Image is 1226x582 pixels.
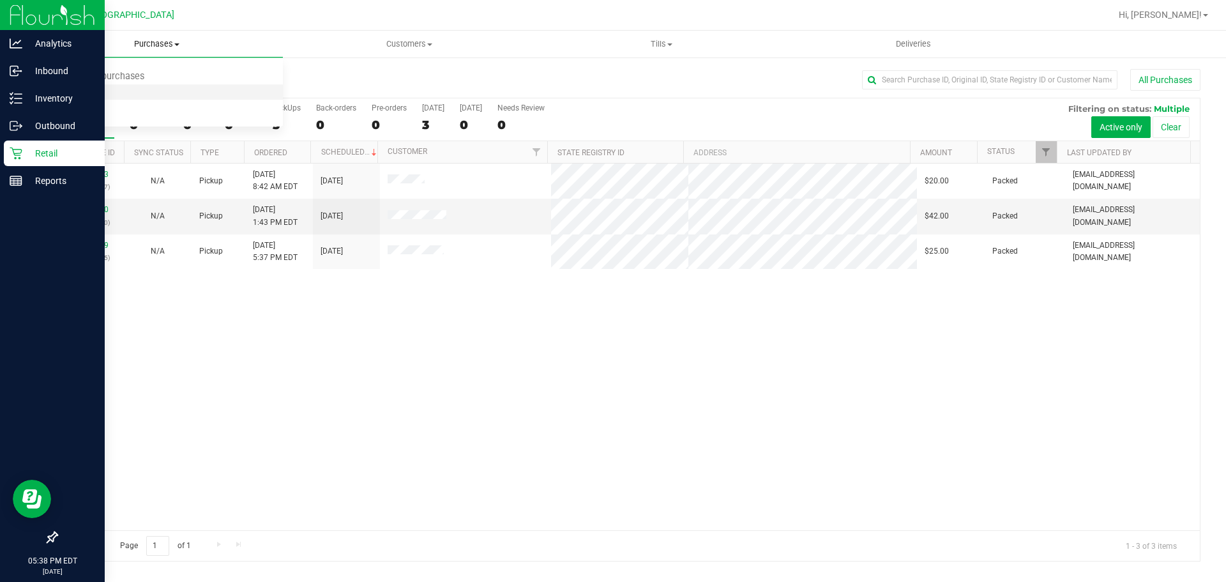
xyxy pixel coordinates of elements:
[10,119,22,132] inline-svg: Outbound
[1073,169,1192,193] span: [EMAIL_ADDRESS][DOMAIN_NAME]
[199,175,223,187] span: Pickup
[1036,141,1057,163] a: Filter
[10,65,22,77] inline-svg: Inbound
[87,10,174,20] span: [GEOGRAPHIC_DATA]
[422,103,444,112] div: [DATE]
[109,536,201,556] span: Page of 1
[1091,116,1151,138] button: Active only
[73,205,109,214] a: 11994140
[497,103,545,112] div: Needs Review
[22,146,99,161] p: Retail
[372,103,407,112] div: Pre-orders
[1119,10,1202,20] span: Hi, [PERSON_NAME]!
[253,240,298,264] span: [DATE] 5:37 PM EDT
[987,147,1015,156] a: Status
[151,211,165,220] span: Not Applicable
[925,210,949,222] span: $42.00
[73,170,109,179] a: 11992213
[1130,69,1200,91] button: All Purchases
[316,118,356,132] div: 0
[321,175,343,187] span: [DATE]
[992,175,1018,187] span: Packed
[316,103,356,112] div: Back-orders
[1073,204,1192,228] span: [EMAIL_ADDRESS][DOMAIN_NAME]
[460,118,482,132] div: 0
[925,245,949,257] span: $25.00
[22,118,99,134] p: Outbound
[13,480,51,518] iframe: Resource center
[22,91,99,106] p: Inventory
[199,210,223,222] span: Pickup
[146,536,169,556] input: 1
[1153,116,1190,138] button: Clear
[283,31,535,57] a: Customers
[321,245,343,257] span: [DATE]
[925,175,949,187] span: $20.00
[151,210,165,222] button: N/A
[787,31,1040,57] a: Deliveries
[536,38,787,50] span: Tills
[134,148,183,157] a: Sync Status
[31,31,283,57] a: Purchases Summary of purchases Fulfillment All purchases
[1067,148,1131,157] a: Last Updated By
[22,63,99,79] p: Inbound
[1116,536,1187,555] span: 1 - 3 of 3 items
[151,175,165,187] button: N/A
[535,31,787,57] a: Tills
[10,174,22,187] inline-svg: Reports
[201,148,219,157] a: Type
[254,148,287,157] a: Ordered
[253,169,298,193] span: [DATE] 8:42 AM EDT
[526,141,547,163] a: Filter
[151,247,165,256] span: Not Applicable
[253,204,298,228] span: [DATE] 1:43 PM EDT
[321,148,379,157] a: Scheduled
[388,147,427,156] a: Customer
[22,36,99,51] p: Analytics
[683,141,910,164] th: Address
[199,245,223,257] span: Pickup
[1073,240,1192,264] span: [EMAIL_ADDRESS][DOMAIN_NAME]
[920,148,952,157] a: Amount
[73,241,109,250] a: 11995939
[1154,103,1190,114] span: Multiple
[22,173,99,188] p: Reports
[10,147,22,160] inline-svg: Retail
[557,148,624,157] a: State Registry ID
[321,210,343,222] span: [DATE]
[460,103,482,112] div: [DATE]
[422,118,444,132] div: 3
[879,38,948,50] span: Deliveries
[862,70,1117,89] input: Search Purchase ID, Original ID, State Registry ID or Customer Name...
[10,92,22,105] inline-svg: Inventory
[273,103,301,112] div: PickUps
[10,37,22,50] inline-svg: Analytics
[151,245,165,257] button: N/A
[151,176,165,185] span: Not Applicable
[6,567,99,576] p: [DATE]
[31,38,283,50] span: Purchases
[992,210,1018,222] span: Packed
[1068,103,1151,114] span: Filtering on status:
[992,245,1018,257] span: Packed
[273,118,301,132] div: 3
[6,555,99,567] p: 05:38 PM EDT
[372,118,407,132] div: 0
[497,118,545,132] div: 0
[284,38,534,50] span: Customers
